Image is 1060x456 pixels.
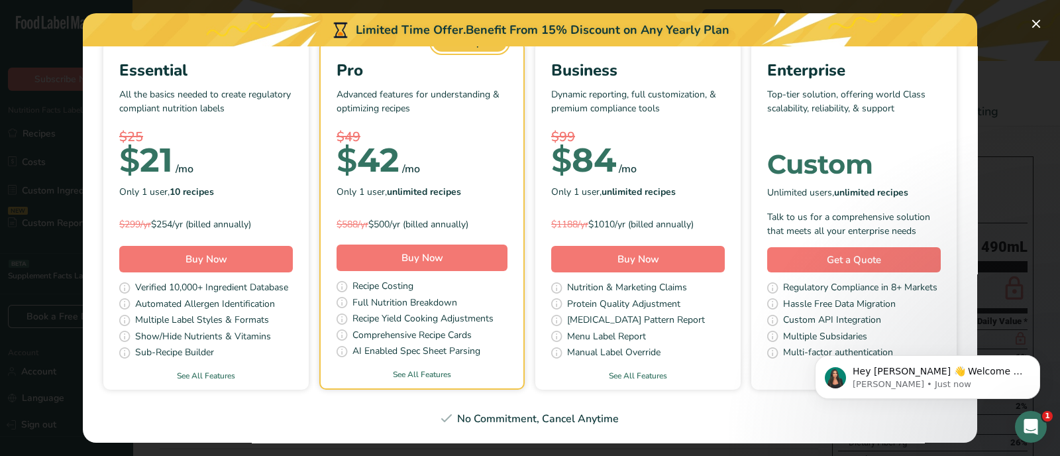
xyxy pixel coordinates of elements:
[337,58,507,82] div: Pro
[535,370,741,382] a: See All Features
[551,87,725,127] p: Dynamic reporting, full customization, & premium compliance tools
[783,297,896,313] span: Hassle Free Data Migration
[466,21,729,39] div: Benefit From 15% Discount on Any Yearly Plan
[387,186,461,198] b: unlimited recipes
[337,185,461,199] span: Only 1 user,
[99,411,961,427] div: No Commitment, Cancel Anytime
[783,329,867,346] span: Multiple Subsidaries
[352,279,413,296] span: Recipe Costing
[1042,411,1053,422] span: 1
[321,369,523,380] a: See All Features
[185,253,227,266] span: Buy Now
[176,161,193,177] div: /mo
[119,140,140,180] span: $
[119,218,151,231] span: $299/yr
[767,151,941,178] div: Custom
[337,127,507,147] div: $49
[567,345,661,362] span: Manual Label Override
[401,251,443,264] span: Buy Now
[783,313,881,329] span: Custom API Integration
[135,329,271,346] span: Show/Hide Nutrients & Vitamins
[170,186,214,198] b: 10 recipes
[827,253,881,268] span: Get a Quote
[337,218,368,231] span: $588/yr
[551,140,572,180] span: $
[352,344,480,361] span: AI Enabled Spec Sheet Parsing
[834,186,908,199] b: unlimited recipes
[119,217,293,231] div: $254/yr (billed annually)
[337,217,507,231] div: $500/yr (billed annually)
[135,345,214,362] span: Sub-Recipe Builder
[767,87,941,127] p: Top-tier solution, offering world Class scalability, reliability, & support
[337,140,357,180] span: $
[83,13,977,46] div: Limited Time Offer.
[352,312,494,328] span: Recipe Yield Cooking Adjustments
[751,370,957,382] a: See All Features
[551,185,676,199] span: Only 1 user,
[567,329,646,346] span: Menu Label Report
[352,296,457,312] span: Full Nutrition Breakdown
[602,186,676,198] b: unlimited recipes
[551,147,616,174] div: 84
[567,313,705,329] span: [MEDICAL_DATA] Pattern Report
[783,280,937,297] span: Regulatory Compliance in 8+ Markets
[551,246,725,272] button: Buy Now
[135,297,275,313] span: Automated Allergen Identification
[337,147,399,174] div: 42
[119,185,214,199] span: Only 1 user,
[767,58,941,82] div: Enterprise
[619,161,637,177] div: /mo
[767,210,941,238] div: Talk to us for a comprehensive solution that meets all your enterprise needs
[551,127,725,147] div: $99
[567,297,680,313] span: Protein Quality Adjustment
[767,186,908,199] span: Unlimited users,
[119,58,293,82] div: Essential
[402,161,420,177] div: /mo
[119,147,173,174] div: 21
[617,253,659,266] span: Buy Now
[795,327,1060,420] iframe: Intercom notifications message
[119,87,293,127] p: All the basics needed to create regulatory compliant nutrition labels
[103,370,309,382] a: See All Features
[337,245,507,271] button: Buy Now
[767,247,941,273] a: Get a Quote
[119,246,293,272] button: Buy Now
[135,313,269,329] span: Multiple Label Styles & Formats
[783,345,893,362] span: Multi-factor authentication
[551,218,588,231] span: $1188/yr
[551,217,725,231] div: $1010/yr (billed annually)
[337,87,507,127] p: Advanced features for understanding & optimizing recipes
[1015,411,1047,443] iframe: Intercom live chat
[551,58,725,82] div: Business
[352,328,472,345] span: Comprehensive Recipe Cards
[135,280,288,297] span: Verified 10,000+ Ingredient Database
[567,280,687,297] span: Nutrition & Marketing Claims
[119,127,293,147] div: $25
